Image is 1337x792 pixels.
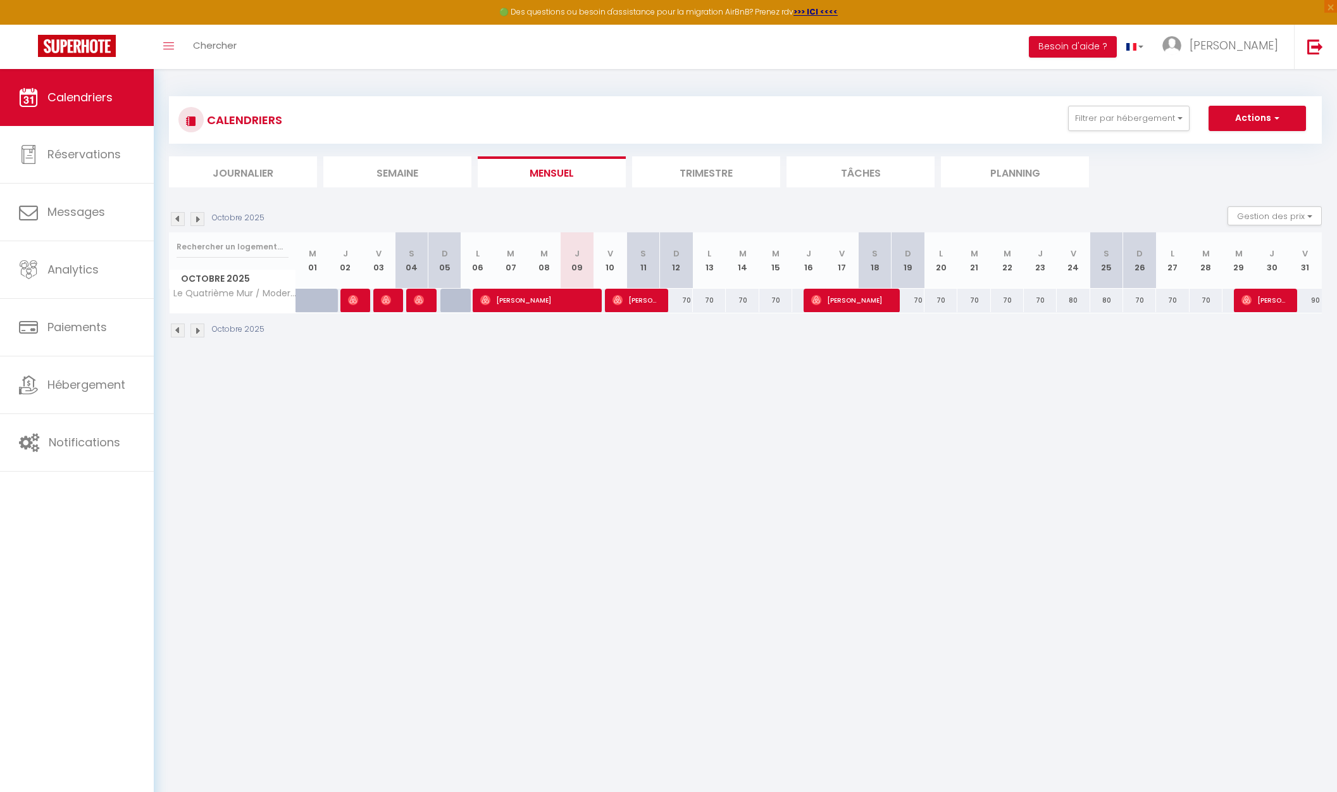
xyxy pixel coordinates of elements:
[957,232,990,289] th: 21
[1156,289,1189,312] div: 70
[1222,232,1255,289] th: 29
[575,248,580,260] abbr: J
[204,106,282,134] h3: CALENDRIERS
[494,232,527,289] th: 07
[212,212,264,224] p: Octobre 2025
[329,232,362,289] th: 02
[1190,289,1222,312] div: 70
[478,156,626,187] li: Mensuel
[1288,232,1322,289] th: 31
[381,288,392,312] span: [PERSON_NAME]
[476,248,480,260] abbr: L
[409,248,414,260] abbr: S
[38,35,116,57] img: Super Booking
[47,89,113,105] span: Calendriers
[296,232,329,289] th: 01
[414,288,425,312] span: [PERSON_NAME]
[1307,39,1323,54] img: logout
[859,232,892,289] th: 18
[47,377,125,393] span: Hébergement
[872,248,878,260] abbr: S
[673,248,680,260] abbr: D
[170,270,295,288] span: Octobre 2025
[1068,106,1190,131] button: Filtrer par hébergement
[540,248,548,260] abbr: M
[47,319,107,335] span: Paiements
[323,156,471,187] li: Semaine
[1162,36,1181,55] img: ...
[395,232,428,289] th: 04
[1057,232,1090,289] th: 24
[212,324,264,336] p: Octobre 2025
[348,288,359,312] span: [PERSON_NAME]
[1171,248,1174,260] abbr: L
[1209,106,1306,131] button: Actions
[693,289,726,312] div: 70
[772,248,780,260] abbr: M
[1228,206,1322,225] button: Gestion des prix
[1090,289,1123,312] div: 80
[626,232,659,289] th: 11
[971,248,978,260] abbr: M
[1123,289,1156,312] div: 70
[183,25,246,69] a: Chercher
[1190,37,1278,53] span: [PERSON_NAME]
[905,248,911,260] abbr: D
[49,434,120,450] span: Notifications
[660,232,693,289] th: 12
[1123,232,1156,289] th: 26
[892,232,924,289] th: 19
[1255,232,1288,289] th: 30
[613,288,656,312] span: [PERSON_NAME]
[991,289,1024,312] div: 70
[787,156,935,187] li: Tâches
[528,232,561,289] th: 08
[806,248,811,260] abbr: J
[957,289,990,312] div: 70
[1024,232,1057,289] th: 23
[1004,248,1011,260] abbr: M
[1288,289,1322,312] div: 90
[177,236,289,258] input: Rechercher un logement...
[1136,248,1143,260] abbr: D
[47,261,99,277] span: Analytics
[1235,248,1243,260] abbr: M
[171,289,298,298] span: Le Quatrième Mur / Modernité au cœur de ville
[376,248,382,260] abbr: V
[442,248,448,260] abbr: D
[839,248,845,260] abbr: V
[991,232,1024,289] th: 22
[1029,36,1117,58] button: Besoin d'aide ?
[343,248,348,260] abbr: J
[1090,232,1123,289] th: 25
[1156,232,1189,289] th: 27
[169,156,317,187] li: Journalier
[707,248,711,260] abbr: L
[924,289,957,312] div: 70
[792,232,825,289] th: 16
[193,39,237,52] span: Chercher
[632,156,780,187] li: Trimestre
[1202,248,1210,260] abbr: M
[1269,248,1274,260] abbr: J
[759,232,792,289] th: 15
[892,289,924,312] div: 70
[939,248,943,260] abbr: L
[726,289,759,312] div: 70
[640,248,646,260] abbr: S
[607,248,613,260] abbr: V
[825,232,858,289] th: 17
[561,232,594,289] th: 09
[739,248,747,260] abbr: M
[759,289,792,312] div: 70
[362,232,395,289] th: 03
[1057,289,1090,312] div: 80
[1153,25,1294,69] a: ... [PERSON_NAME]
[660,289,693,312] div: 70
[461,232,494,289] th: 06
[793,6,838,17] a: >>> ICI <<<<
[480,288,590,312] span: [PERSON_NAME]
[309,248,316,260] abbr: M
[428,232,461,289] th: 05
